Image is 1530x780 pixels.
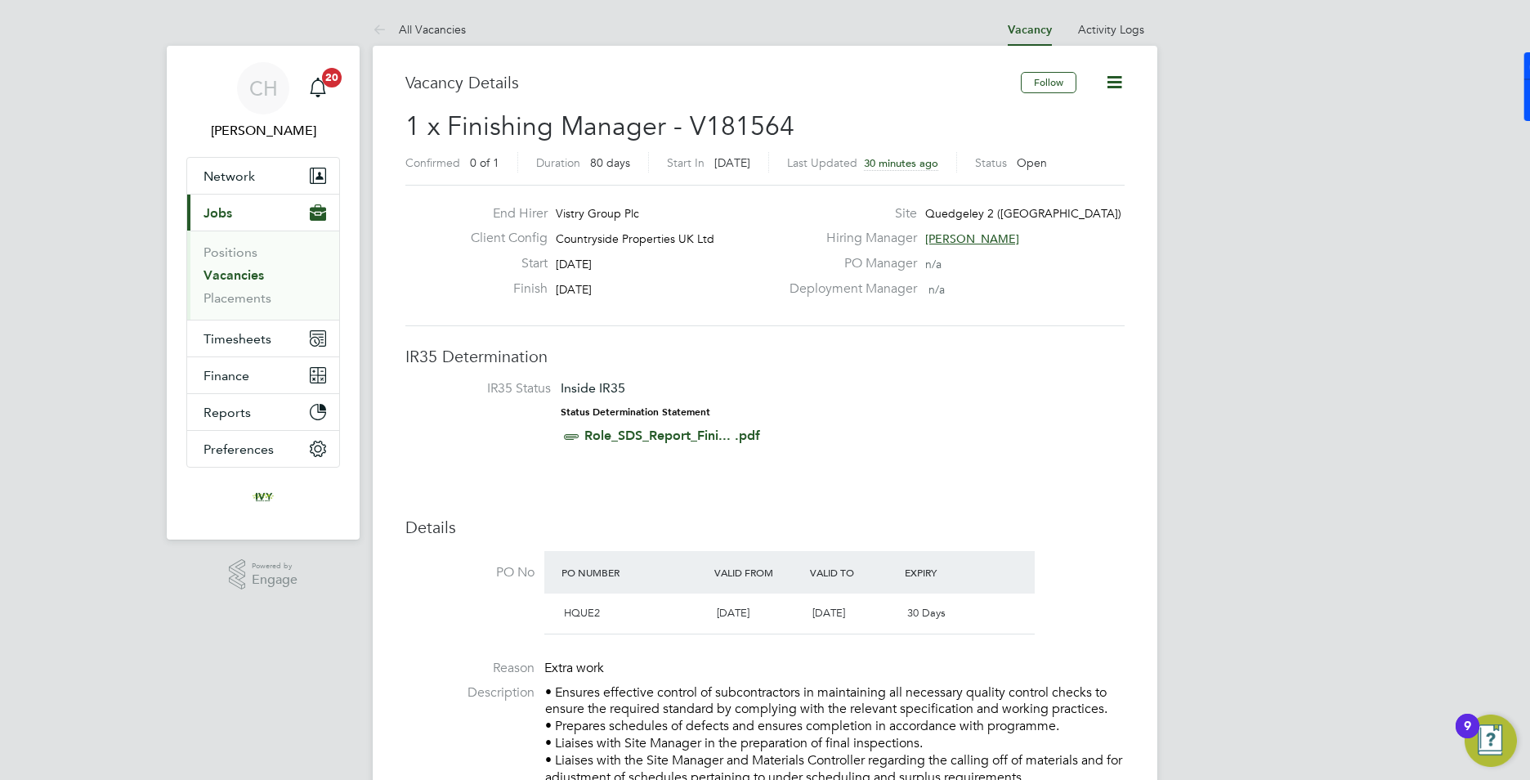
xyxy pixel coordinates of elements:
label: Duration [536,155,580,170]
span: Preferences [204,442,274,457]
span: Open [1017,155,1047,170]
span: Network [204,168,255,184]
a: Role_SDS_Report_Fini... .pdf [584,428,760,443]
label: Reason [405,660,535,677]
span: Powered by [252,559,297,573]
span: 80 days [590,155,630,170]
img: ivyresourcegroup-logo-retina.png [250,484,276,510]
button: Preferences [187,431,339,467]
label: Last Updated [787,155,857,170]
span: [DATE] [556,282,592,297]
h3: Vacancy Details [405,72,1021,93]
span: [DATE] [556,257,592,271]
a: Placements [204,290,271,306]
label: Finish [458,280,548,298]
span: n/a [928,282,945,297]
nav: Main navigation [167,46,360,540]
span: 30 minutes ago [864,156,938,170]
div: PO Number [557,558,710,587]
span: [DATE] [714,155,750,170]
button: Follow [1021,72,1076,93]
label: End Hirer [458,205,548,222]
a: Powered byEngage [229,559,298,590]
span: Reports [204,405,251,420]
h3: IR35 Determination [405,346,1125,367]
span: Countryside Properties UK Ltd [556,231,714,246]
span: Inside IR35 [561,380,625,396]
span: Charlie Hobbs [186,121,340,141]
label: Client Config [458,230,548,247]
span: Extra work [544,660,604,676]
label: Deployment Manager [780,280,917,298]
button: Network [187,158,339,194]
a: 20 [302,62,334,114]
button: Jobs [187,195,339,231]
span: 1 x Finishing Manager - V181564 [405,110,794,142]
label: Start [458,255,548,272]
button: Finance [187,357,339,393]
a: Positions [204,244,257,260]
span: n/a [925,257,942,271]
span: Vistry Group Plc [556,206,639,221]
label: IR35 Status [422,380,551,397]
div: 9 [1464,726,1471,747]
label: Hiring Manager [780,230,917,247]
label: PO Manager [780,255,917,272]
span: Timesheets [204,331,271,347]
label: Status [975,155,1007,170]
button: Reports [187,394,339,430]
span: Engage [252,573,297,587]
span: [PERSON_NAME] [925,231,1019,246]
a: CH[PERSON_NAME] [186,62,340,141]
span: [DATE] [812,606,845,620]
span: 0 of 1 [470,155,499,170]
label: Site [780,205,917,222]
div: Valid To [806,558,901,587]
a: All Vacancies [373,22,466,37]
span: 20 [322,68,342,87]
span: CH [249,78,278,99]
span: Jobs [204,205,232,221]
a: Activity Logs [1078,22,1144,37]
div: Valid From [710,558,806,587]
h3: Details [405,517,1125,538]
div: Expiry [901,558,996,587]
span: 30 Days [907,606,946,620]
label: PO No [405,564,535,581]
label: Start In [667,155,705,170]
span: Finance [204,368,249,383]
label: Description [405,684,535,702]
button: Timesheets [187,321,339,356]
div: Jobs [187,231,339,320]
label: Confirmed [405,155,460,170]
span: [DATE] [717,606,749,620]
a: Vacancies [204,267,264,283]
span: Quedgeley 2 ([GEOGRAPHIC_DATA]) [925,206,1121,221]
a: Vacancy [1008,23,1052,37]
button: Open Resource Center, 9 new notifications [1465,715,1517,767]
span: HQUE2 [564,606,600,620]
strong: Status Determination Statement [561,406,710,418]
a: Go to home page [186,484,340,510]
